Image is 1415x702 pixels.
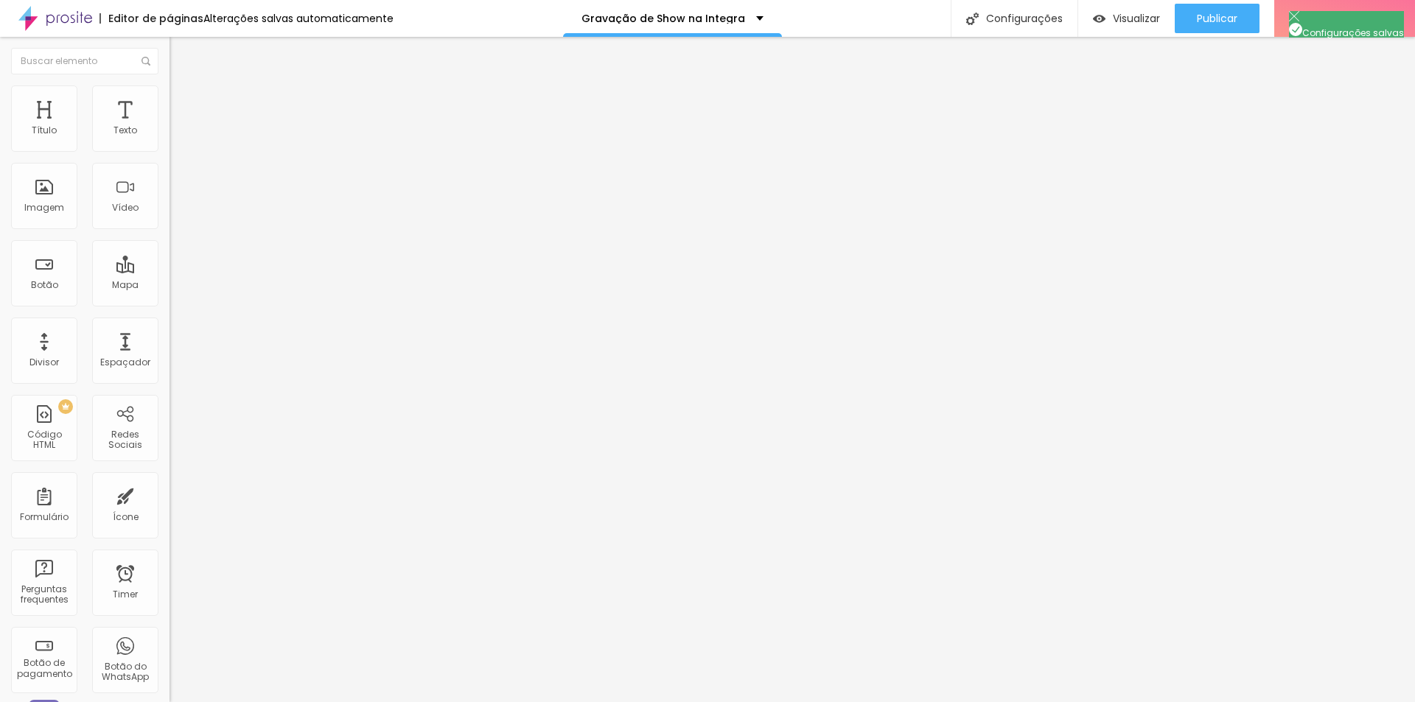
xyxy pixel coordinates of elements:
div: Mapa [112,280,139,290]
input: Buscar elemento [11,48,158,74]
div: Texto [113,125,137,136]
div: Perguntas frequentes [15,584,73,606]
img: Icone [141,57,150,66]
div: Botão do WhatsApp [96,661,154,683]
div: Imagem [24,203,64,213]
span: Publicar [1197,13,1237,24]
button: Visualizar [1078,4,1175,33]
img: Icone [966,13,979,25]
div: Título [32,125,57,136]
div: Espaçador [100,357,150,368]
p: Gravação de Show na Integra [581,13,745,24]
img: Icone [1289,23,1302,36]
span: Configurações salvas [1289,27,1404,39]
div: Vídeo [112,203,139,213]
div: Redes Sociais [96,429,154,451]
div: Formulário [20,512,69,522]
div: Timer [113,589,138,600]
div: Alterações salvas automaticamente [203,13,394,24]
div: Botão de pagamento [15,658,73,679]
div: Divisor [29,357,59,368]
div: Código HTML [15,429,73,451]
button: Publicar [1175,4,1259,33]
img: view-1.svg [1093,13,1105,25]
div: Editor de páginas [99,13,203,24]
img: Icone [1289,11,1299,21]
span: Visualizar [1113,13,1160,24]
div: Ícone [113,512,139,522]
div: Botão [31,280,58,290]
